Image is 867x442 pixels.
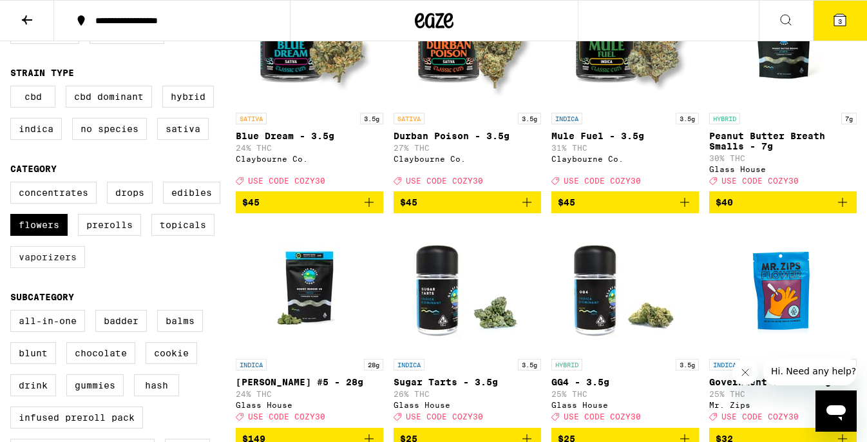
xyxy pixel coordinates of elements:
[134,374,179,396] label: Hash
[163,182,220,204] label: Edibles
[236,155,383,163] div: Claybourne Co.
[709,401,857,409] div: Mr. Zips
[394,377,541,387] p: Sugar Tarts - 3.5g
[721,413,799,421] span: USE CODE COZY30
[360,113,383,124] p: 3.5g
[10,407,143,428] label: Infused Preroll Pack
[709,191,857,213] button: Add to bag
[242,197,260,207] span: $45
[72,118,147,140] label: No Species
[716,197,733,207] span: $40
[394,113,424,124] p: SATIVA
[813,1,867,41] button: 3
[709,359,740,370] p: INDICA
[157,310,203,332] label: Balms
[146,342,197,364] label: Cookie
[10,164,57,174] legend: Category
[10,342,56,364] label: Blunt
[518,113,541,124] p: 3.5g
[236,144,383,152] p: 24% THC
[107,182,153,204] label: Drops
[236,377,383,387] p: [PERSON_NAME] #5 - 28g
[10,118,62,140] label: Indica
[394,401,541,409] div: Glass House
[709,390,857,398] p: 25% THC
[10,68,74,78] legend: Strain Type
[245,224,374,352] img: Glass House - Donny Burger #5 - 28g
[10,214,68,236] label: Flowers
[394,131,541,141] p: Durban Poison - 3.5g
[551,401,699,409] div: Glass House
[763,357,857,385] iframe: Message from company
[66,342,135,364] label: Chocolate
[394,191,541,213] button: Add to bag
[406,177,483,185] span: USE CODE COZY30
[394,359,424,370] p: INDICA
[400,197,417,207] span: $45
[709,154,857,162] p: 30% THC
[151,214,214,236] label: Topicals
[709,131,857,151] p: Peanut Butter Breath Smalls - 7g
[564,177,641,185] span: USE CODE COZY30
[841,113,857,124] p: 7g
[676,359,699,370] p: 3.5g
[236,113,267,124] p: SATIVA
[551,113,582,124] p: INDICA
[248,413,325,421] span: USE CODE COZY30
[709,224,857,427] a: Open page for Government Oasis - 7g from Mr. Zips
[162,86,214,108] label: Hybrid
[364,359,383,370] p: 28g
[236,359,267,370] p: INDICA
[709,377,857,387] p: Government Oasis - 7g
[236,390,383,398] p: 24% THC
[394,224,541,427] a: Open page for Sugar Tarts - 3.5g from Glass House
[95,310,147,332] label: Badder
[10,182,97,204] label: Concentrates
[236,224,383,427] a: Open page for Donny Burger #5 - 28g from Glass House
[10,310,85,332] label: All-In-One
[406,413,483,421] span: USE CODE COZY30
[394,155,541,163] div: Claybourne Co.
[394,390,541,398] p: 26% THC
[78,214,141,236] label: Prerolls
[403,224,532,352] img: Glass House - Sugar Tarts - 3.5g
[10,86,55,108] label: CBD
[558,197,575,207] span: $45
[551,191,699,213] button: Add to bag
[518,359,541,370] p: 3.5g
[236,191,383,213] button: Add to bag
[551,144,699,152] p: 31% THC
[732,360,758,385] iframe: Close message
[10,292,74,302] legend: Subcategory
[561,224,690,352] img: Glass House - GG4 - 3.5g
[248,177,325,185] span: USE CODE COZY30
[815,390,857,432] iframe: Button to launch messaging window
[709,165,857,173] div: Glass House
[719,224,848,352] img: Mr. Zips - Government Oasis - 7g
[709,113,740,124] p: HYBRID
[66,86,152,108] label: CBD Dominant
[676,113,699,124] p: 3.5g
[551,390,699,398] p: 25% THC
[721,177,799,185] span: USE CODE COZY30
[394,144,541,152] p: 27% THC
[10,374,56,396] label: Drink
[551,155,699,163] div: Claybourne Co.
[551,131,699,141] p: Mule Fuel - 3.5g
[564,413,641,421] span: USE CODE COZY30
[838,17,842,25] span: 3
[66,374,124,396] label: Gummies
[551,359,582,370] p: HYBRID
[551,377,699,387] p: GG4 - 3.5g
[551,224,699,427] a: Open page for GG4 - 3.5g from Glass House
[236,131,383,141] p: Blue Dream - 3.5g
[236,401,383,409] div: Glass House
[10,246,85,268] label: Vaporizers
[157,118,209,140] label: Sativa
